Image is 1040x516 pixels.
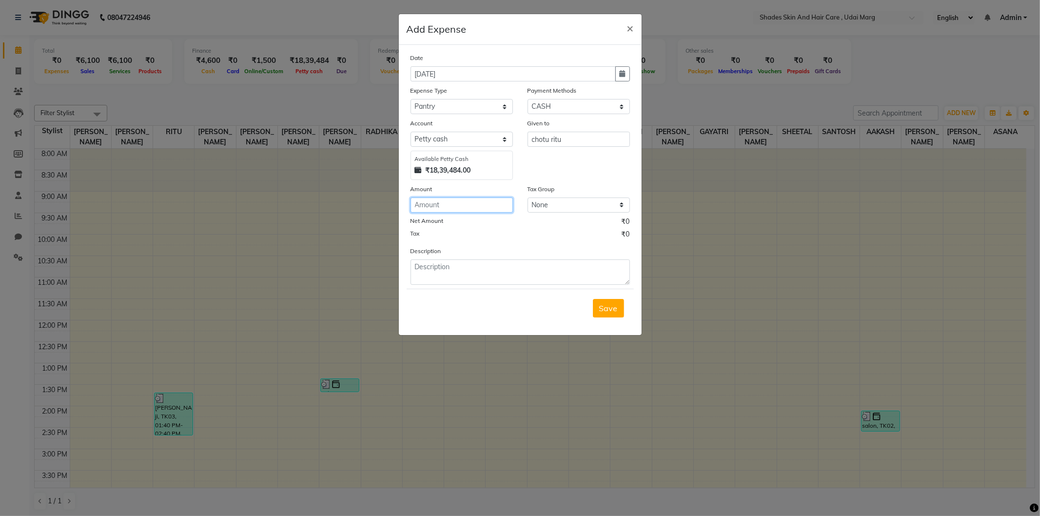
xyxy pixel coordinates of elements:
[415,155,509,163] div: Available Petty Cash
[528,185,555,194] label: Tax Group
[411,217,444,225] label: Net Amount
[426,165,471,176] strong: ₹18,39,484.00
[411,229,420,238] label: Tax
[411,247,441,256] label: Description
[627,20,634,35] span: ×
[411,185,432,194] label: Amount
[528,86,577,95] label: Payment Methods
[619,14,642,41] button: Close
[528,119,550,128] label: Given to
[622,229,630,242] span: ₹0
[599,303,618,313] span: Save
[622,217,630,229] span: ₹0
[593,299,624,318] button: Save
[411,86,448,95] label: Expense Type
[411,54,424,62] label: Date
[411,119,433,128] label: Account
[407,22,467,37] h5: Add Expense
[411,198,513,213] input: Amount
[528,132,630,147] input: Given to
